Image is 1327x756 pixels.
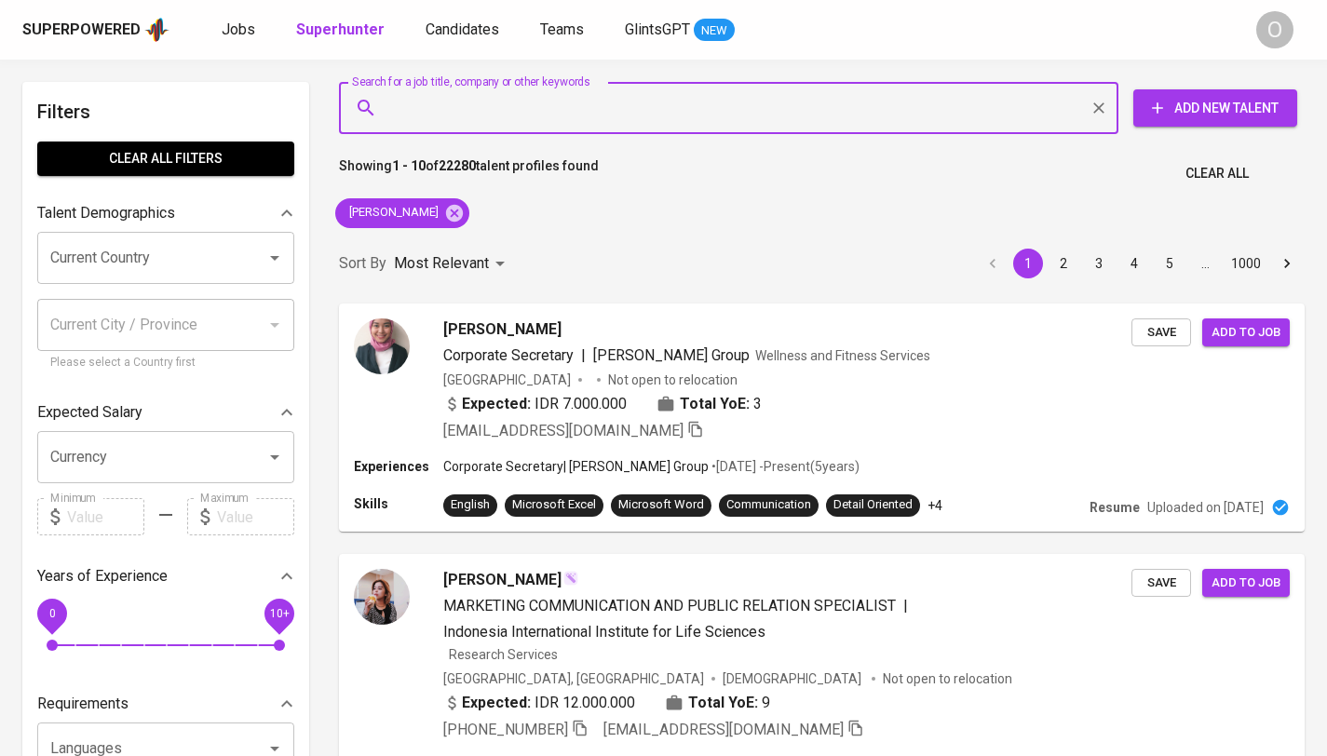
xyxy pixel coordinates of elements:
[625,20,690,38] span: GlintsGPT
[709,457,860,476] p: • [DATE] - Present ( 5 years )
[443,318,562,341] span: [PERSON_NAME]
[1212,573,1280,594] span: Add to job
[1155,249,1185,278] button: Go to page 5
[394,252,489,275] p: Most Relevant
[439,158,476,173] b: 22280
[1190,254,1220,273] div: …
[1084,249,1114,278] button: Go to page 3
[22,20,141,41] div: Superpowered
[512,496,596,514] div: Microsoft Excel
[603,721,844,738] span: [EMAIL_ADDRESS][DOMAIN_NAME]
[1272,249,1302,278] button: Go to next page
[37,558,294,595] div: Years of Experience
[1049,249,1078,278] button: Go to page 2
[37,97,294,127] h6: Filters
[1141,573,1182,594] span: Save
[354,569,410,625] img: 889511668d2d1b8b90e896a7d853f44c.jpg
[262,444,288,470] button: Open
[975,249,1305,278] nav: pagination navigation
[1202,318,1290,347] button: Add to job
[443,457,709,476] p: Corporate Secretary | [PERSON_NAME] Group
[50,354,281,372] p: Please select a Country first
[269,607,289,620] span: 10+
[883,669,1012,688] p: Not open to relocation
[262,245,288,271] button: Open
[67,498,144,535] input: Value
[222,19,259,42] a: Jobs
[1090,498,1140,517] p: Resume
[1212,322,1280,344] span: Add to job
[37,202,175,224] p: Talent Demographics
[443,623,765,641] span: Indonesia International Institute for Life Sciences
[392,158,426,173] b: 1 - 10
[37,195,294,232] div: Talent Demographics
[1147,498,1264,517] p: Uploaded on [DATE]
[540,19,588,42] a: Teams
[762,692,770,714] span: 9
[1148,97,1282,120] span: Add New Talent
[443,569,562,591] span: [PERSON_NAME]
[443,597,896,614] span: MARKETING COMMUNICATION AND PUBLIC RELATION SPECIALIST
[443,422,684,439] span: [EMAIL_ADDRESS][DOMAIN_NAME]
[296,20,385,38] b: Superhunter
[608,371,738,389] p: Not open to relocation
[1013,249,1043,278] button: page 1
[22,16,169,44] a: Superpoweredapp logo
[1178,156,1256,191] button: Clear All
[1225,249,1266,278] button: Go to page 1000
[37,394,294,431] div: Expected Salary
[443,346,574,364] span: Corporate Secretary
[335,198,469,228] div: [PERSON_NAME]
[1202,569,1290,598] button: Add to job
[354,318,410,374] img: a5b3a49559b83d87554cc3ca405e0787.jpeg
[1119,249,1149,278] button: Go to page 4
[354,457,443,476] p: Experiences
[443,669,704,688] div: [GEOGRAPHIC_DATA], [GEOGRAPHIC_DATA]
[426,20,499,38] span: Candidates
[1133,89,1297,127] button: Add New Talent
[753,393,762,415] span: 3
[581,344,586,367] span: |
[928,496,942,515] p: +4
[462,393,531,415] b: Expected:
[688,692,758,714] b: Total YoE:
[618,496,704,514] div: Microsoft Word
[1185,162,1249,185] span: Clear All
[1131,318,1191,347] button: Save
[1141,322,1182,344] span: Save
[37,565,168,587] p: Years of Experience
[680,393,750,415] b: Total YoE:
[593,346,750,364] span: [PERSON_NAME] Group
[37,142,294,176] button: Clear All filters
[37,401,142,424] p: Expected Salary
[443,721,568,738] span: [PHONE_NUMBER]
[144,16,169,44] img: app logo
[394,247,511,281] div: Most Relevant
[755,348,930,363] span: Wellness and Fitness Services
[48,607,55,620] span: 0
[443,371,571,389] div: [GEOGRAPHIC_DATA]
[37,685,294,722] div: Requirements
[339,304,1305,532] a: [PERSON_NAME]Corporate Secretary|[PERSON_NAME] GroupWellness and Fitness Services[GEOGRAPHIC_DATA...
[540,20,584,38] span: Teams
[451,496,490,514] div: English
[563,571,578,586] img: magic_wand.svg
[339,156,599,191] p: Showing of talent profiles found
[1131,569,1191,598] button: Save
[833,496,913,514] div: Detail Oriented
[1256,11,1293,48] div: O
[335,204,450,222] span: [PERSON_NAME]
[1086,95,1112,121] button: Clear
[694,21,735,40] span: NEW
[222,20,255,38] span: Jobs
[339,252,386,275] p: Sort By
[354,494,443,513] p: Skills
[726,496,811,514] div: Communication
[296,19,388,42] a: Superhunter
[443,692,635,714] div: IDR 12.000.000
[625,19,735,42] a: GlintsGPT NEW
[462,692,531,714] b: Expected:
[217,498,294,535] input: Value
[903,595,908,617] span: |
[426,19,503,42] a: Candidates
